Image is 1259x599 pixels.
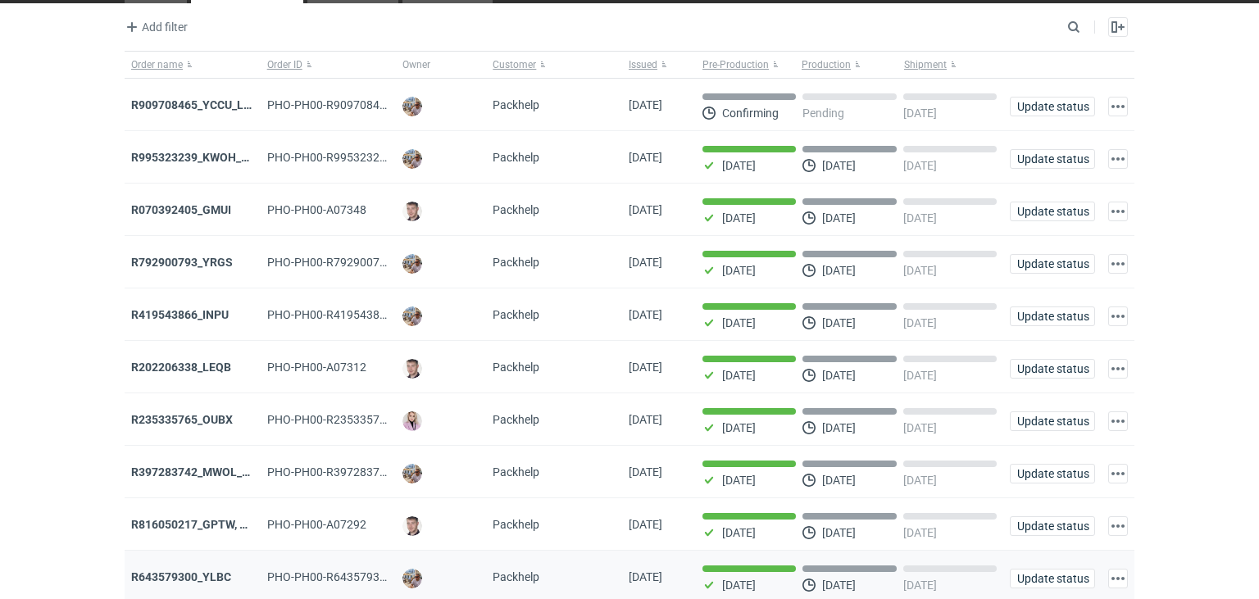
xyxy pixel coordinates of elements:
p: [DATE] [903,579,937,592]
span: Update status [1017,520,1088,532]
strong: R397283742_MWOL_XOYY_RJGV [131,465,307,479]
button: Actions [1108,359,1128,379]
span: 26/09/2025 [629,518,662,531]
img: Klaudia Wiśniewska [402,411,422,431]
span: PHO-PH00-A07348 [267,203,366,216]
span: PHO-PH00-R792900793_YRGS [267,256,426,269]
button: Actions [1108,464,1128,483]
input: Search [1064,17,1116,37]
button: Update status [1010,202,1095,221]
button: Pre-Production [696,52,798,78]
button: Add filter [121,17,189,37]
button: Shipment [901,52,1003,78]
span: Update status [1017,468,1088,479]
button: Update status [1010,411,1095,431]
img: Michał Palasek [402,254,422,274]
a: R995323239_KWOH_EIKL_BXED [131,151,298,164]
p: [DATE] [722,474,756,487]
strong: R070392405_GMUI [131,203,231,216]
p: [DATE] [722,579,756,592]
span: 30/09/2025 [629,465,662,479]
p: [DATE] [903,316,937,329]
p: [DATE] [903,474,937,487]
span: Packhelp [493,98,539,111]
span: 23/09/2025 [629,570,662,583]
p: [DATE] [722,264,756,277]
p: [DATE] [722,369,756,382]
p: [DATE] [722,421,756,434]
button: Production [798,52,901,78]
span: Update status [1017,153,1088,165]
a: R909708465_YCCU_LQIN [131,98,263,111]
span: Update status [1017,573,1088,584]
span: PHO-PH00-R397283742_MWOL_XOYY_RJGV [267,465,500,479]
button: Order ID [261,52,397,78]
button: Update status [1010,516,1095,536]
p: [DATE] [722,159,756,172]
button: Actions [1108,569,1128,588]
p: [DATE] [903,421,937,434]
p: [DATE] [822,159,856,172]
span: Update status [1017,258,1088,270]
span: Update status [1017,101,1088,112]
span: 09/10/2025 [629,203,662,216]
span: PHO-PH00-R235335765_OUBX [267,413,428,426]
span: Packhelp [493,361,539,374]
span: PHO-PH00-R643579300_YLBC [267,570,425,583]
a: R816050217_GPTW, RYGK' [131,518,271,531]
span: Packhelp [493,413,539,426]
button: Actions [1108,149,1128,169]
span: 09/10/2025 [629,151,662,164]
button: Update status [1010,149,1095,169]
span: 10/10/2025 [629,98,662,111]
img: Michał Palasek [402,97,422,116]
span: 01/10/2025 [629,361,662,374]
p: [DATE] [903,264,937,277]
button: Actions [1108,411,1128,431]
span: Production [802,58,851,71]
span: PHO-PH00-A07312 [267,361,366,374]
span: Add filter [122,17,188,37]
span: 01/10/2025 [629,413,662,426]
a: R792900793_YRGS [131,256,233,269]
span: Packhelp [493,465,539,479]
span: Update status [1017,363,1088,374]
span: PHO-PH00-R995323239_KWOH_EIKL_BXED [267,151,493,164]
p: [DATE] [722,316,756,329]
span: PHO-PH00-R419543866_INPU [267,308,424,321]
span: Packhelp [493,203,539,216]
p: Confirming [722,107,779,120]
img: Michał Palasek [402,306,422,326]
img: Michał Palasek [402,149,422,169]
img: Michał Palasek [402,569,422,588]
a: R235335765_OUBX [131,413,233,426]
span: 06/10/2025 [629,308,662,321]
span: Packhelp [493,308,539,321]
p: [DATE] [822,316,856,329]
a: R643579300_YLBC [131,570,231,583]
button: Update status [1010,464,1095,483]
span: 07/10/2025 [629,256,662,269]
p: [DATE] [822,264,856,277]
img: Maciej Sikora [402,516,422,536]
button: Update status [1010,254,1095,274]
p: [DATE] [903,369,937,382]
img: Michał Palasek [402,464,422,483]
button: Update status [1010,569,1095,588]
img: Maciej Sikora [402,359,422,379]
button: Order name [125,52,261,78]
button: Actions [1108,306,1128,326]
span: Shipment [904,58,947,71]
p: [DATE] [722,211,756,225]
span: Issued [629,58,657,71]
span: Update status [1017,311,1088,322]
span: Packhelp [493,570,539,583]
button: Update status [1010,97,1095,116]
span: Update status [1017,206,1088,217]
